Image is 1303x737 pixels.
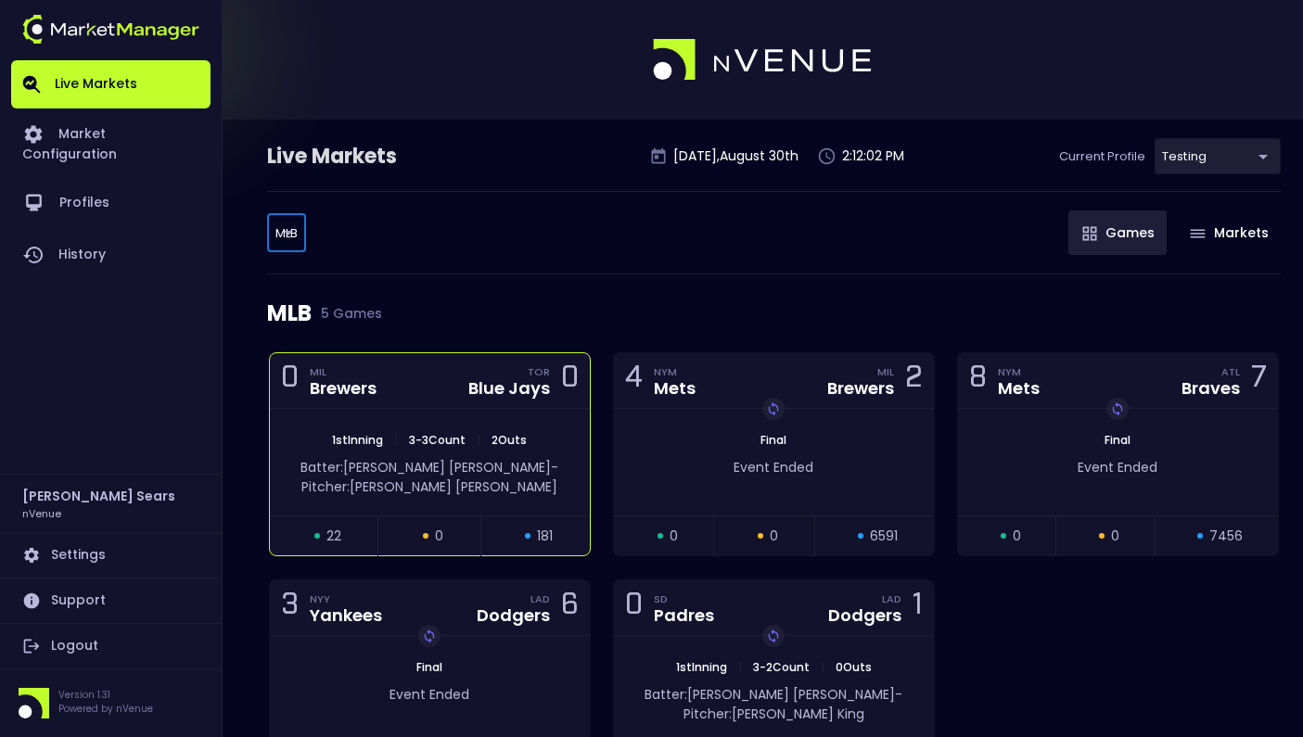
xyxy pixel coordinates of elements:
div: MLB [267,274,1281,352]
h3: nVenue [22,506,61,520]
img: gameIcon [1082,226,1097,241]
div: 0 [625,591,643,625]
div: Mets [654,380,696,397]
div: MIL [310,364,377,379]
div: TOR [528,364,550,379]
p: Powered by nVenue [58,702,153,716]
div: testing [267,214,306,252]
span: Final [411,659,448,675]
span: 3 - 3 Count [403,432,471,448]
span: Event Ended [390,685,469,704]
div: Padres [654,607,714,624]
span: 0 [1111,527,1119,546]
span: 0 Outs [830,659,877,675]
button: Games [1068,210,1167,255]
a: Support [11,578,211,623]
span: 0 [1013,527,1021,546]
span: | [815,659,830,675]
span: 0 [770,527,778,546]
span: Event Ended [734,458,813,477]
span: 7456 [1209,527,1243,546]
div: 0 [561,363,579,398]
div: Yankees [310,607,382,624]
img: logo [653,39,874,82]
span: 1st Inning [671,659,733,675]
div: 1 [913,591,923,625]
span: Event Ended [1078,458,1157,477]
a: History [11,229,211,281]
div: Brewers [310,380,377,397]
a: Market Configuration [11,108,211,177]
div: 4 [625,363,643,398]
span: Final [755,432,792,448]
span: 1st Inning [326,432,389,448]
div: Dodgers [828,607,901,624]
div: Blue Jays [468,380,550,397]
div: 7 [1251,363,1267,398]
span: - [895,685,902,704]
span: | [471,432,486,448]
button: Markets [1176,210,1281,255]
div: Mets [998,380,1040,397]
span: 181 [537,527,553,546]
img: replayImg [422,629,437,643]
span: Pitcher: [PERSON_NAME] [PERSON_NAME] [301,477,557,496]
span: | [733,659,747,675]
div: 0 [281,363,299,398]
div: NYY [310,591,382,606]
div: 2 [905,363,923,398]
div: 8 [969,363,987,398]
p: [DATE] , August 30 th [673,146,798,166]
div: SD [654,591,714,606]
span: 6591 [870,527,898,546]
span: 2 Outs [486,432,532,448]
div: Brewers [827,380,894,397]
a: Profiles [11,177,211,229]
div: Version 1.31Powered by nVenue [11,688,211,718]
a: Live Markets [11,60,211,108]
span: | [389,432,403,448]
div: Dodgers [477,607,550,624]
div: Braves [1182,380,1240,397]
span: 0 [435,527,443,546]
span: 3 - 2 Count [747,659,815,675]
div: NYM [998,364,1040,379]
img: gameIcon [1190,229,1206,238]
p: Version 1.31 [58,688,153,702]
a: Logout [11,624,211,668]
div: LAD [882,591,901,606]
div: ATL [1221,364,1240,379]
span: Batter: [PERSON_NAME] [PERSON_NAME] [300,458,551,477]
span: - [551,458,558,477]
span: 5 Games [312,306,382,321]
img: replayImg [766,401,781,416]
h2: [PERSON_NAME] Sears [22,486,175,506]
p: 2:12:02 PM [842,146,904,166]
span: Final [1099,432,1136,448]
span: Pitcher: [PERSON_NAME] King [683,705,864,723]
div: Live Markets [267,142,493,172]
div: 3 [281,591,299,625]
a: Settings [11,533,211,578]
div: NYM [654,364,696,379]
div: 6 [561,591,579,625]
p: Current Profile [1059,147,1145,166]
div: LAD [530,591,550,606]
div: testing [1155,138,1281,174]
div: MIL [877,364,894,379]
img: replayImg [1110,401,1125,416]
img: logo [22,15,199,44]
span: 0 [670,527,678,546]
span: 22 [326,527,341,546]
img: replayImg [766,629,781,643]
span: Batter: [PERSON_NAME] [PERSON_NAME] [645,685,895,704]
